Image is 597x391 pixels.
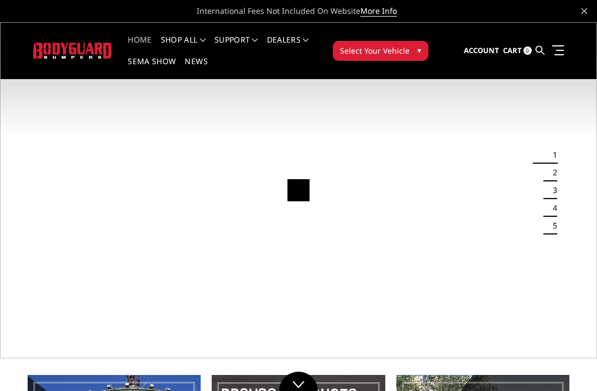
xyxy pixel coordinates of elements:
a: News [185,58,207,79]
button: 3 of 5 [546,181,557,199]
button: 5 of 5 [546,217,557,234]
a: Dealers [267,36,309,58]
a: Account [464,36,499,66]
button: 4 of 5 [546,199,557,217]
a: More Info [360,6,397,17]
button: 2 of 5 [546,164,557,181]
span: Account [464,45,499,55]
img: BODYGUARD BUMPERS [33,43,112,58]
a: Support [214,36,258,58]
a: Cart 0 [503,36,532,66]
a: SEMA Show [128,58,176,79]
a: Click to Down [279,372,318,391]
span: ▾ [417,44,421,56]
a: shop all [161,36,206,58]
button: 1 of 5 [546,146,557,164]
a: Home [128,36,151,58]
span: 0 [523,46,532,55]
button: Select Your Vehicle [333,41,428,61]
span: Select Your Vehicle [340,45,410,56]
span: Cart [503,45,522,55]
